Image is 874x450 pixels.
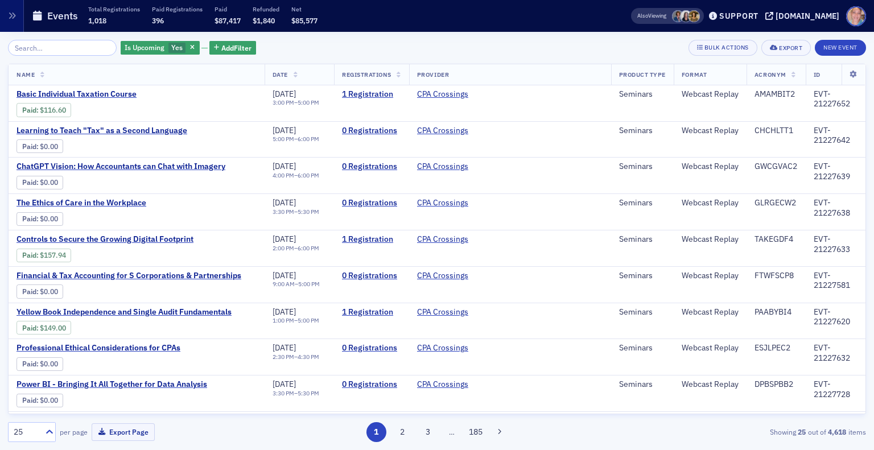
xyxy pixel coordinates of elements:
div: Paid: 1 - $15794 [17,249,71,262]
span: $0.00 [40,214,58,223]
label: per page [60,427,88,437]
a: CPA Crossings [417,126,468,136]
strong: 25 [796,427,808,437]
span: CPA Crossings [417,198,489,208]
time: 5:00 PM [298,98,319,106]
div: AMAMBIT2 [755,89,798,100]
a: CPA Crossings [417,271,468,281]
span: $149.00 [40,324,66,332]
span: CPA Crossings [417,234,489,245]
span: … [444,427,460,437]
div: DPBSPBB2 [755,379,798,390]
a: Paid [22,324,36,332]
a: 1 Registration [342,89,401,100]
span: Format [682,71,707,79]
a: CPA Crossings [417,162,468,172]
a: 1 Registration [342,307,401,317]
span: [DATE] [273,270,296,280]
div: Webcast Replay [682,89,739,100]
a: 0 Registrations [342,379,401,390]
time: 3:30 PM [273,389,294,397]
div: GWCGVAC2 [755,162,798,172]
time: 5:00 PM [298,280,320,288]
span: $0.00 [40,178,58,187]
div: Export [779,45,802,51]
button: 2 [392,422,412,442]
a: 0 Registrations [342,271,401,281]
span: $116.60 [40,106,66,114]
div: EVT-21227581 [814,271,857,291]
div: Paid: 0 - $0 [17,212,63,226]
time: 2:00 PM [273,244,294,252]
div: ESJLPEC2 [755,343,798,353]
a: The Ethics of Care in the Workplace [17,198,208,208]
span: $87,417 [215,16,241,25]
span: : [22,251,40,259]
time: 5:00 PM [273,135,294,143]
div: Paid: 0 - $0 [17,139,63,153]
span: $0.00 [40,287,58,296]
a: Paid [22,142,36,151]
span: $0.00 [40,360,58,368]
a: Paid [22,396,36,404]
div: Showing out of items [588,427,866,437]
a: 0 Registrations [342,126,401,136]
span: [DATE] [273,234,296,244]
span: Chris Dougherty [672,10,684,22]
div: – [273,245,319,252]
div: Webcast Replay [682,271,739,281]
span: [DATE] [273,161,296,171]
time: 5:30 PM [298,208,319,216]
span: $0.00 [40,142,58,151]
time: 6:00 PM [298,135,319,143]
span: Provider [417,71,449,79]
button: [DOMAIN_NAME] [765,12,843,20]
div: Bulk Actions [704,44,749,51]
div: TAKEGDF4 [755,234,798,245]
span: : [22,142,40,151]
a: CPA Crossings [417,343,468,353]
button: Export [761,40,811,56]
span: Name [17,71,35,79]
p: Paid [215,5,241,13]
div: – [273,390,319,397]
div: EVT-21227638 [814,198,857,218]
div: Paid: 0 - $0 [17,284,63,298]
span: : [22,360,40,368]
span: ID [814,71,821,79]
button: 1 [366,422,386,442]
div: Also [637,12,648,19]
span: CPA Crossings [417,307,489,317]
div: EVT-21227728 [814,379,857,399]
span: [DATE] [273,197,296,208]
div: – [273,317,319,324]
time: 2:30 PM [273,353,294,361]
span: CPA Crossings [417,126,489,136]
div: EVT-21227632 [814,343,857,363]
time: 6:00 PM [298,171,319,179]
time: 5:30 PM [298,389,319,397]
button: Export Page [92,423,155,441]
div: [DOMAIN_NAME] [776,11,839,21]
a: CPA Crossings [417,379,468,390]
a: Controls to Secure the Growing Digital Footprint [17,234,208,245]
span: [DATE] [273,342,296,353]
span: [DATE] [273,307,296,317]
div: – [273,208,319,216]
div: EVT-21227642 [814,126,857,146]
div: Seminars [619,343,666,353]
span: CPA Crossings [417,271,489,281]
div: Seminars [619,271,666,281]
span: : [22,214,40,223]
span: Date [273,71,288,79]
time: 5:00 PM [298,316,319,324]
a: Basic Individual Taxation Course [17,89,208,100]
div: EVT-21227620 [814,307,857,327]
a: 0 Registrations [342,198,401,208]
button: 185 [466,422,486,442]
div: PAABYBI4 [755,307,798,317]
span: : [22,178,40,187]
div: Webcast Replay [682,126,739,136]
